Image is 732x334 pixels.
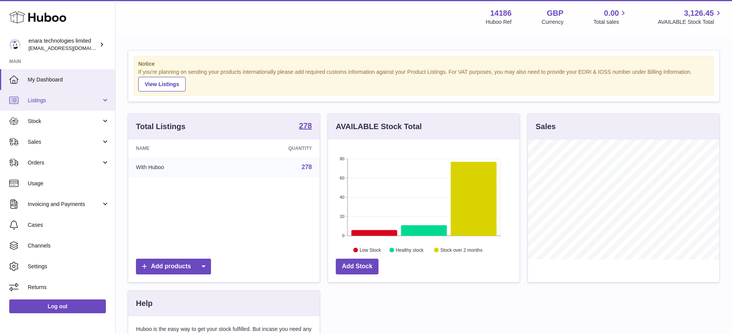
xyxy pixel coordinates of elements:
div: enara technologies limited [28,37,98,52]
span: [EMAIL_ADDRESS][DOMAIN_NAME] [28,45,113,51]
span: Stock [28,118,101,125]
h3: Sales [536,121,556,132]
strong: Notice [138,60,709,68]
h3: Help [136,298,152,309]
span: Invoicing and Payments [28,201,101,208]
a: Add products [136,259,211,274]
th: Quantity [229,140,320,157]
span: Sales [28,138,101,146]
a: Log out [9,299,106,313]
text: 20 [340,214,344,219]
strong: 278 [299,122,312,130]
strong: 14186 [490,8,512,18]
span: Cases [28,221,109,229]
span: Usage [28,180,109,187]
text: 80 [340,156,344,161]
span: Returns [28,284,109,291]
div: Currency [542,18,564,26]
span: 3,126.45 [684,8,714,18]
div: Huboo Ref [486,18,512,26]
a: Add Stock [336,259,379,274]
text: Stock over 2 months [441,247,482,253]
text: Low Stock [360,247,381,253]
a: 0.00 Total sales [593,8,628,26]
a: 278 [299,122,312,131]
a: View Listings [138,77,186,91]
div: If you're planning on sending your products internationally please add required customs informati... [138,68,709,91]
text: Healthy stock [396,247,424,253]
text: 40 [340,195,344,199]
span: Total sales [593,18,628,26]
span: Channels [28,242,109,249]
text: 0 [342,233,344,238]
span: 0.00 [604,8,619,18]
span: AVAILABLE Stock Total [658,18,723,26]
text: 60 [340,176,344,180]
span: Orders [28,159,101,166]
h3: AVAILABLE Stock Total [336,121,422,132]
span: My Dashboard [28,76,109,83]
td: With Huboo [128,157,229,177]
a: 278 [302,164,312,170]
strong: GBP [547,8,563,18]
th: Name [128,140,229,157]
img: internalAdmin-14186@internal.huboo.com [9,39,21,50]
span: Listings [28,97,101,104]
h3: Total Listings [136,121,186,132]
span: Settings [28,263,109,270]
a: 3,126.45 AVAILABLE Stock Total [658,8,723,26]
